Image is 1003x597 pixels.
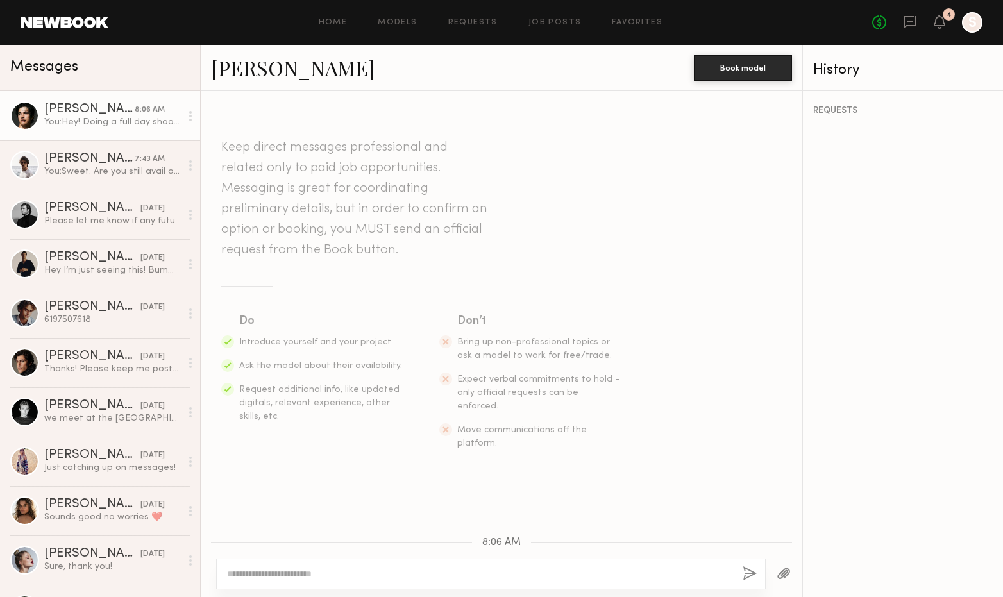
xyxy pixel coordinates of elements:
div: 7:43 AM [135,153,165,165]
div: You: Hey! Doing a full day shoot for a fashion brand [DATE]. Do you have availability? It will be... [44,116,181,128]
a: S [962,12,982,33]
a: Book model [694,62,792,72]
div: [PERSON_NAME] [44,449,140,462]
div: Hey I’m just seeing this! Bummed I missed it. Thank you for reaching out! [44,264,181,276]
div: 4 [947,12,952,19]
div: You: Sweet. Are you still avail on the 20th? Getting the details together now. [44,165,181,178]
div: Don’t [457,312,621,330]
div: [PERSON_NAME] [44,153,135,165]
div: [PERSON_NAME] [44,103,135,116]
div: [DATE] [140,450,165,462]
div: [DATE] [140,400,165,412]
div: [DATE] [140,499,165,511]
div: [DATE] [140,301,165,314]
a: Requests [448,19,498,27]
div: Sounds good no worries ❤️ [44,511,181,523]
div: [DATE] [140,252,165,264]
span: Bring up non-professional topics or ask a model to work for free/trade. [457,338,612,360]
div: [PERSON_NAME] [44,350,140,363]
span: Move communications off the platform. [457,426,587,448]
a: Models [378,19,417,27]
div: we meet at the [GEOGRAPHIC_DATA] parking lot right? [44,412,181,425]
div: REQUESTS [813,106,993,115]
div: [PERSON_NAME] [44,548,140,560]
div: [DATE] [140,351,165,363]
div: Please let me know if any future projects! [44,215,181,227]
div: Do [239,312,403,330]
header: Keep direct messages professional and related only to paid job opportunities. Messaging is great ... [221,137,491,260]
a: Home [319,19,348,27]
span: Ask the model about their availability. [239,362,402,370]
span: Messages [10,60,78,74]
div: [DATE] [140,203,165,215]
a: Favorites [612,19,662,27]
span: Expect verbal commitments to hold - only official requests can be enforced. [457,375,619,410]
div: Thanks! Please keep me posted if anything else comes up! [44,363,181,375]
span: Introduce yourself and your project. [239,338,393,346]
div: 6197507618 [44,314,181,326]
a: [PERSON_NAME] [211,54,375,81]
span: Request additional info, like updated digitals, relevant experience, other skills, etc. [239,385,400,421]
div: [PERSON_NAME] [44,202,140,215]
div: [DATE] [140,548,165,560]
div: History [813,63,993,78]
div: Sure, thank you! [44,560,181,573]
button: Book model [694,55,792,81]
div: [PERSON_NAME] [44,498,140,511]
div: Just catching up on messages! [44,462,181,474]
div: 8:06 AM [135,104,165,116]
div: [PERSON_NAME] [44,251,140,264]
div: [PERSON_NAME] [44,301,140,314]
a: Job Posts [528,19,582,27]
span: 8:06 AM [482,537,521,548]
div: [PERSON_NAME] [44,399,140,412]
